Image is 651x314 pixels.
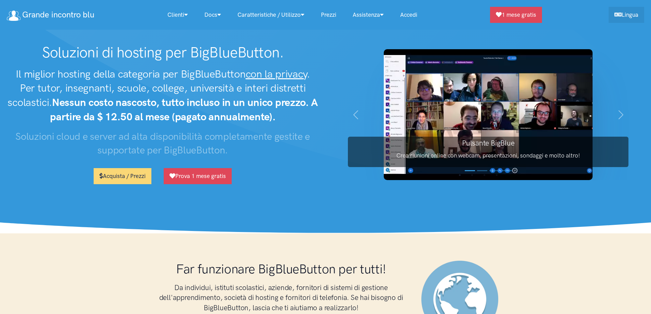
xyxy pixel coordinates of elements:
a: 1 mese gratis [490,7,542,23]
p: Crea riunioni online con webcam, presentazioni, sondaggi e molto altro! [348,151,628,160]
a: Grande incontro blu [7,8,94,22]
h3: Pulsante BigBlue [348,138,628,148]
a: Acquista / Prezzi [94,168,151,184]
h2: Il miglior hosting della categoria per BigBlueButton . Per tutor, insegnanti, scuole, college, un... [7,67,319,124]
strong: Nessun costo nascosto, tutto incluso in un unico prezzo. A partire da $ 12.50 al mese (pagato ann... [50,96,318,123]
a: Assistenza [344,8,392,22]
a: Caratteristiche / Utilizzo [229,8,313,22]
a: Clienti [159,8,196,22]
h1: Far funzionare BigBlueButton per tutti! [155,261,408,277]
a: Prezzi [313,8,344,22]
img: logo [7,11,21,21]
h3: Soluzioni cloud e server ad alta disponibilità completamente gestite e supportate per BigBlueButton. [7,129,319,157]
a: Accedi [392,8,425,22]
a: Lingua [609,7,644,23]
a: Prova 1 mese gratis [164,168,232,184]
h3: Da individui, istituti scolastici, aziende, fornitori di sistemi di gestione dell'apprendimento, ... [155,283,408,313]
h1: Soluzioni di hosting per BigBlueButton. [7,44,319,62]
a: Docs [196,8,229,22]
u: con la privacy [246,68,307,80]
img: Schermata del pulsante BigBlue [384,49,593,180]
